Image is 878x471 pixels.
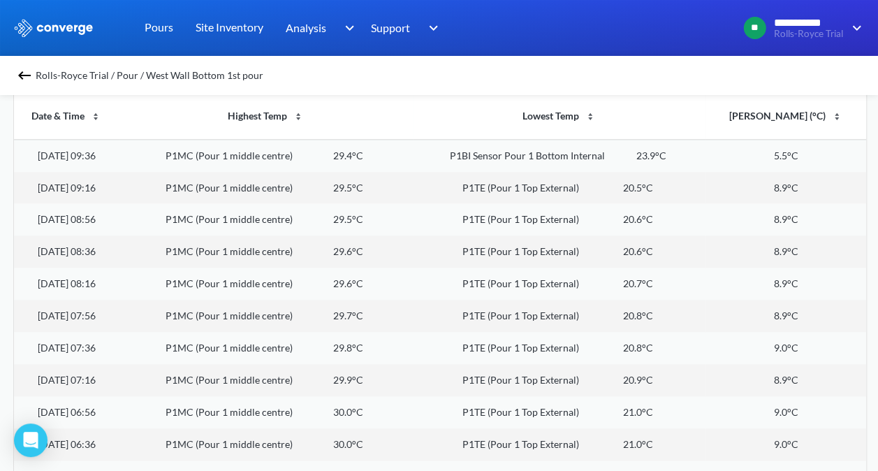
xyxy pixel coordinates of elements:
[705,235,865,268] td: 8.9°C
[420,20,442,36] img: downArrow.svg
[166,276,293,291] div: P1MC (Pour 1 middle centre)
[14,268,119,300] td: [DATE] 08:16
[14,428,119,461] td: [DATE] 06:36
[14,139,119,171] td: [DATE] 09:36
[14,364,119,396] td: [DATE] 07:16
[333,180,363,196] div: 29.5°C
[14,300,119,332] td: [DATE] 07:56
[14,396,119,428] td: [DATE] 06:56
[14,172,119,204] td: [DATE] 09:16
[462,180,579,196] div: P1TE (Pour 1 Top External)
[636,148,666,164] div: 23.9°C
[335,20,358,36] img: downArrow.svg
[462,308,579,324] div: P1TE (Pour 1 Top External)
[333,437,363,452] div: 30.0°C
[14,332,119,364] td: [DATE] 07:36
[14,235,119,268] td: [DATE] 08:36
[705,172,865,204] td: 8.9°C
[333,308,363,324] div: 29.7°C
[623,244,653,259] div: 20.6°C
[462,244,579,259] div: P1TE (Pour 1 Top External)
[623,405,653,420] div: 21.0°C
[462,372,579,388] div: P1TE (Pour 1 Top External)
[14,203,119,235] td: [DATE] 08:56
[166,212,293,227] div: P1MC (Pour 1 middle centre)
[293,111,304,122] img: sort-icon.svg
[413,93,706,139] th: Lowest Temp
[36,66,263,85] span: Rolls-Royce Trial / Pour / West Wall Bottom 1st pour
[14,423,47,457] div: Open Intercom Messenger
[623,212,653,227] div: 20.6°C
[16,67,33,84] img: backspace.svg
[705,364,865,396] td: 8.9°C
[843,20,865,36] img: downArrow.svg
[166,244,293,259] div: P1MC (Pour 1 middle centre)
[623,372,653,388] div: 20.9°C
[119,93,413,139] th: Highest Temp
[705,93,865,139] th: [PERSON_NAME] (°C)
[333,405,363,420] div: 30.0°C
[705,428,865,461] td: 9.0°C
[623,180,653,196] div: 20.5°C
[462,405,579,420] div: P1TE (Pour 1 Top External)
[166,405,293,420] div: P1MC (Pour 1 middle centre)
[462,437,579,452] div: P1TE (Pour 1 Top External)
[166,340,293,356] div: P1MC (Pour 1 middle centre)
[831,111,842,122] img: sort-icon.svg
[333,276,363,291] div: 29.6°C
[166,148,293,164] div: P1MC (Pour 1 middle centre)
[623,308,653,324] div: 20.8°C
[705,139,865,171] td: 5.5°C
[623,276,653,291] div: 20.7°C
[773,29,842,39] span: Rolls-Royce Trial
[705,203,865,235] td: 8.9°C
[623,437,653,452] div: 21.0°C
[462,276,579,291] div: P1TE (Pour 1 Top External)
[623,340,653,356] div: 20.8°C
[333,372,363,388] div: 29.9°C
[371,19,410,36] span: Support
[462,212,579,227] div: P1TE (Pour 1 Top External)
[585,111,596,122] img: sort-icon.svg
[166,437,293,452] div: P1MC (Pour 1 middle centre)
[705,300,865,332] td: 8.9°C
[462,340,579,356] div: P1TE (Pour 1 Top External)
[705,396,865,428] td: 9.0°C
[166,308,293,324] div: P1MC (Pour 1 middle centre)
[705,332,865,364] td: 9.0°C
[333,244,363,259] div: 29.6°C
[166,372,293,388] div: P1MC (Pour 1 middle centre)
[333,212,363,227] div: 29.5°C
[90,111,101,122] img: sort-icon.svg
[13,19,94,37] img: logo_ewhite.svg
[286,19,326,36] span: Analysis
[705,268,865,300] td: 8.9°C
[333,340,363,356] div: 29.8°C
[166,180,293,196] div: P1MC (Pour 1 middle centre)
[14,93,119,139] th: Date & Time
[450,148,605,164] div: P1BI Sensor Pour 1 Bottom Internal
[333,148,363,164] div: 29.4°C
